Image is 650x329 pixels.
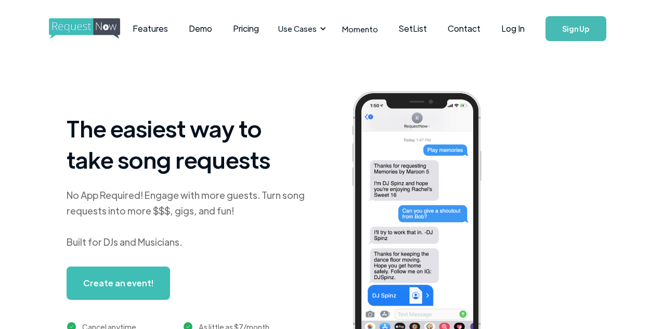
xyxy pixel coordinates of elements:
[49,18,139,39] img: requestnow logo
[332,14,388,44] a: Momento
[67,187,309,250] div: No App Required! Engage with more guests. Turn song requests into more $$$, gigs, and fun! Built ...
[545,16,606,41] a: Sign Up
[437,12,491,45] a: Contact
[278,23,317,34] div: Use Cases
[388,12,437,45] a: SetList
[122,12,178,45] a: Features
[67,112,309,175] h1: The easiest way to take song requests
[491,10,535,47] a: Log In
[272,12,329,45] div: Use Cases
[178,12,223,45] a: Demo
[67,267,170,300] a: Create an event!
[49,18,96,39] a: home
[223,12,269,45] a: Pricing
